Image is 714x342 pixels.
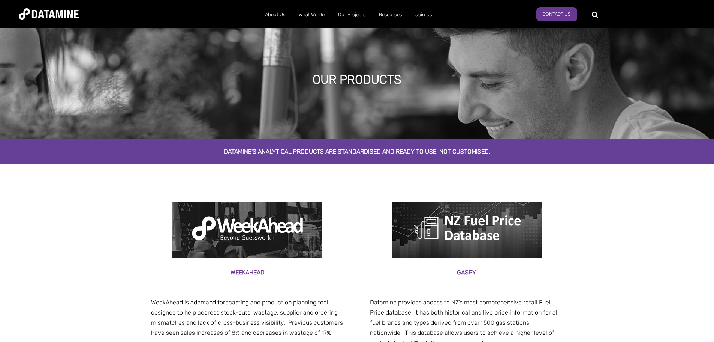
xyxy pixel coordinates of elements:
[258,5,292,24] a: About Us
[313,71,401,88] h1: our products
[370,267,563,277] h3: Gaspy
[151,297,344,338] p: demand forecasting and production planning tool designed to help address stock-outs, wastage, sup...
[409,5,439,24] a: Join Us
[392,202,542,258] img: NZ fuel price logo of petrol pump, Gaspy product page1
[372,5,409,24] a: Resources
[292,5,331,24] a: What We Do
[536,7,577,21] a: Contact Us
[151,299,194,306] span: WeekAhead is a
[172,202,322,258] img: weekahead product page2
[144,148,571,155] h2: Datamine's analytical products are standardised and ready to use, not customised.
[331,5,372,24] a: Our Projects
[151,285,185,292] span: our platform
[151,267,344,277] h3: Weekahead
[144,166,180,173] span: Product page
[19,8,79,20] img: Datamine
